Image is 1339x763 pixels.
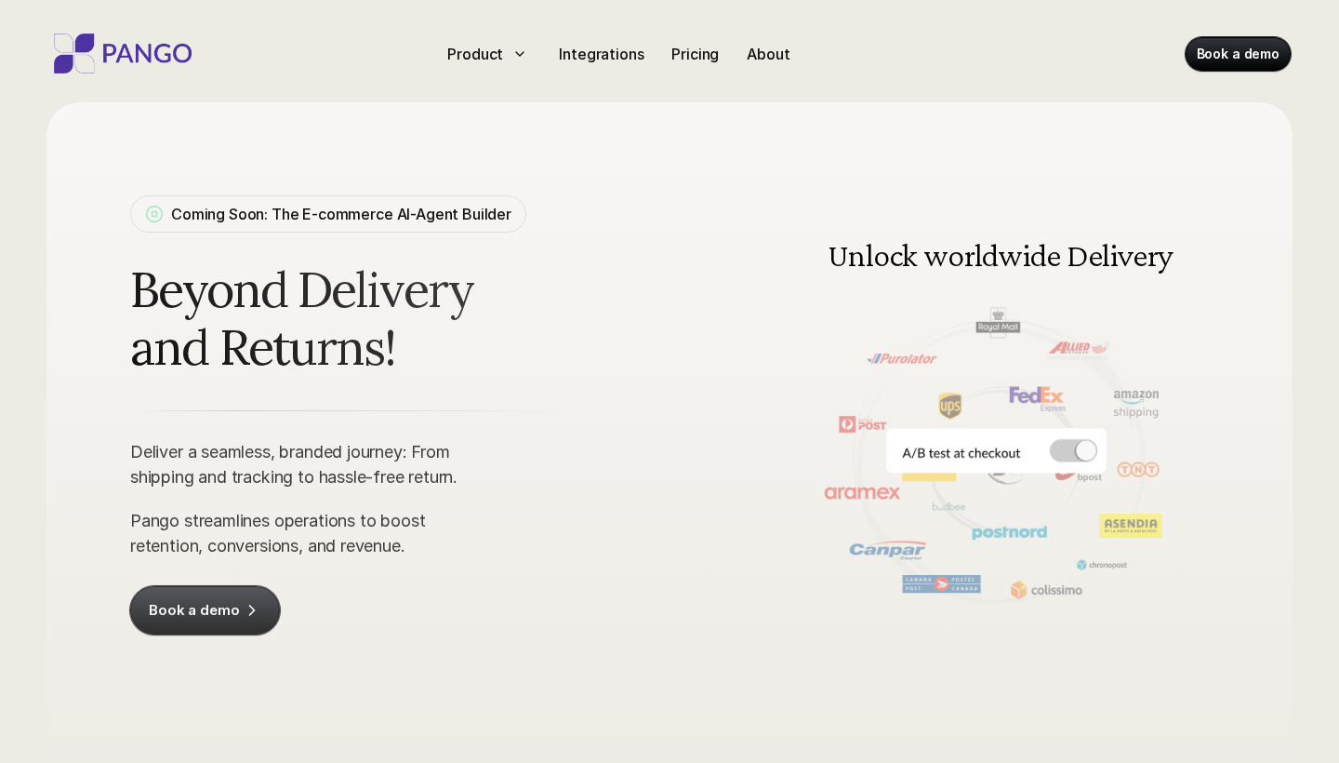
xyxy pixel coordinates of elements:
button: Next [1162,398,1190,426]
a: Book a demo [130,586,280,635]
a: About [739,39,797,69]
p: Integrations [559,43,643,65]
a: Integrations [551,39,651,69]
p: Pango streamlines operations to boost retention, conversions, and revenue. [130,508,474,558]
h3: Unlock worldwide Delivery [824,238,1177,272]
img: Next Arrow [1162,398,1190,426]
p: Book a demo [149,601,239,620]
img: Back Arrow [802,398,829,426]
span: Beyond Delivery and Returns! [130,261,703,377]
p: Deliver a seamless, branded journey: From shipping and tracking to hassle-free return. [130,439,474,489]
a: Pricing [664,39,726,69]
p: About [747,43,789,65]
button: Previous [802,398,829,426]
p: Product [447,43,503,65]
img: Delivery and shipping management software doing A/B testing at the checkout for different carrier... [783,196,1209,627]
a: Book a demo [1186,37,1291,71]
p: Book a demo [1197,45,1279,63]
p: Coming Soon: The E-commerce AI-Agent Builder [171,203,511,225]
p: Pricing [671,43,719,65]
